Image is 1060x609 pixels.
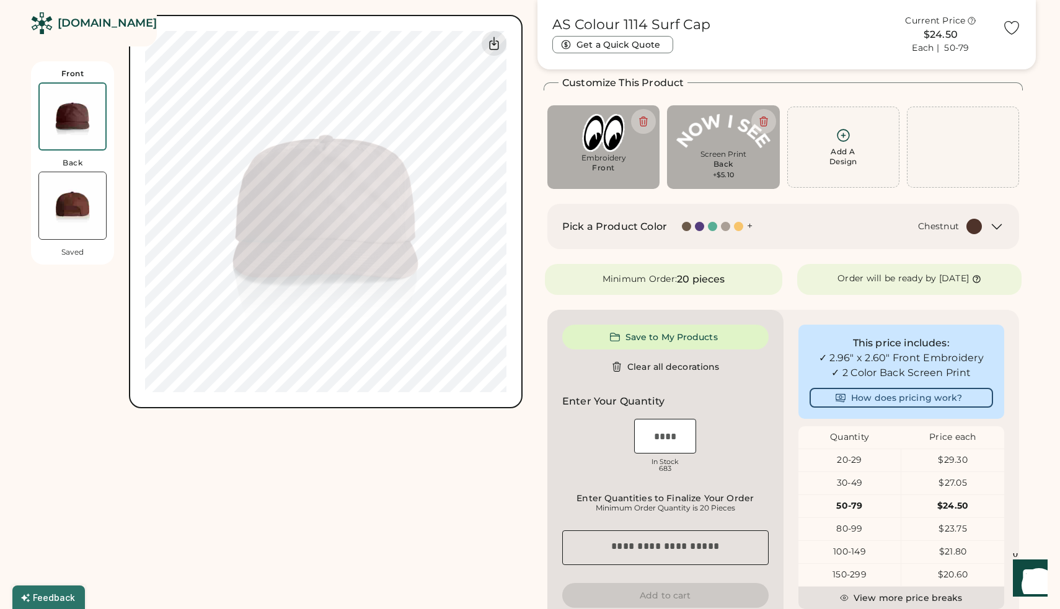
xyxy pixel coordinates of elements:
div: 20-29 [798,454,901,467]
div: Front [61,69,84,79]
div: This price includes: [810,336,994,351]
div: Chestnut [918,221,959,233]
div: Quantity [798,431,901,444]
div: Screen Print [676,149,771,159]
div: [DOMAIN_NAME] [58,15,157,31]
div: Enter Quantities to Finalize Your Order [566,493,765,503]
h2: Enter Your Quantity [562,394,665,409]
div: $24.50 [886,27,995,42]
button: Delete this decoration. [751,109,776,134]
iframe: Front Chat [1001,553,1054,607]
div: $24.50 [901,500,1004,512]
div: Add A Design [829,147,857,167]
div: 20 pieces [677,272,725,287]
div: Each | 50-79 [912,42,969,55]
h2: Pick a Product Color [562,219,667,234]
div: ✓ 2.96" x 2.60" Front Embroidery ✓ 2 Color Back Screen Print [810,351,994,380]
div: [DATE] [939,273,969,285]
h1: AS Colour 1114 Surf Cap [552,16,710,33]
div: Back [713,159,733,169]
img: Rendered Logo - Screens [31,12,53,34]
img: now i see.pdf [676,114,771,148]
div: In Stock 683 [634,458,696,472]
img: AS Colour 1114 Chestnut Back Thumbnail [39,172,106,239]
div: Current Price [905,15,965,27]
div: $27.05 [901,477,1004,489]
div: $20.60 [901,569,1004,581]
button: Save to My Products [562,325,769,349]
div: $21.80 [901,546,1004,558]
div: $23.75 [901,523,1004,535]
div: Order will be ready by [837,273,937,285]
button: Clear all decorations [562,354,769,379]
button: Add to cart [562,583,769,608]
div: Price each [901,431,1004,444]
button: View more price breaks [798,587,1005,609]
div: + [747,219,753,233]
div: Download Front Mockup [482,31,506,56]
h2: Customize This Product [562,76,684,90]
div: 100-149 [798,546,901,558]
div: 80-99 [798,523,901,535]
div: Minimum Order Quantity is 20 Pieces [566,503,765,513]
button: How does pricing work? [810,388,994,408]
img: 41tVfCgvlkL._UY1000_.jpg [556,114,651,152]
div: Embroidery [556,153,651,163]
div: 50-79 [798,500,901,512]
div: Minimum Order: [603,273,678,286]
div: 30-49 [798,477,901,489]
div: Back [63,158,82,168]
div: Saved [61,247,84,257]
div: Front [592,163,615,173]
div: 150-299 [798,569,901,581]
img: AS Colour 1114 Chestnut Front Thumbnail [40,84,105,149]
div: +$5.10 [713,170,735,180]
button: Delete this decoration. [631,109,656,134]
button: Get a Quick Quote [552,36,673,53]
div: $29.30 [901,454,1004,467]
